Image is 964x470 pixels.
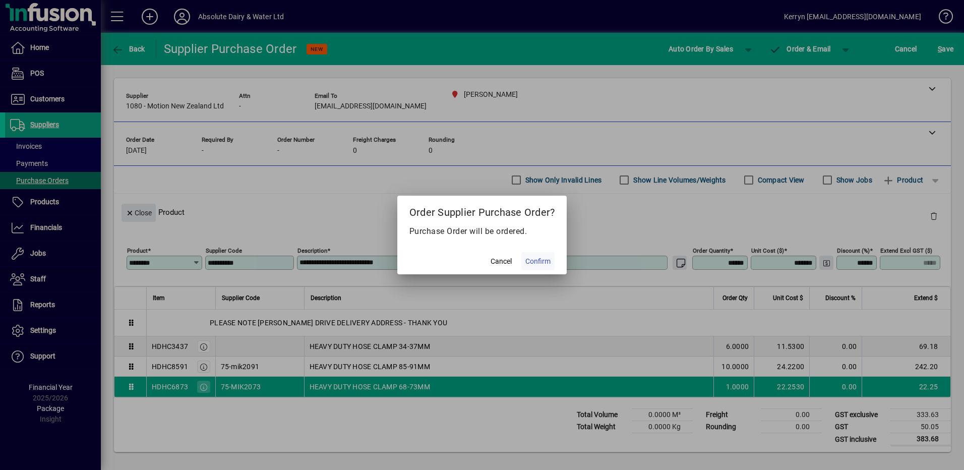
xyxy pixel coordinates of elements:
[491,256,512,267] span: Cancel
[409,225,555,238] p: Purchase Order will be ordered.
[485,252,517,270] button: Cancel
[397,196,567,225] h2: Order Supplier Purchase Order?
[521,252,555,270] button: Confirm
[525,256,551,267] span: Confirm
